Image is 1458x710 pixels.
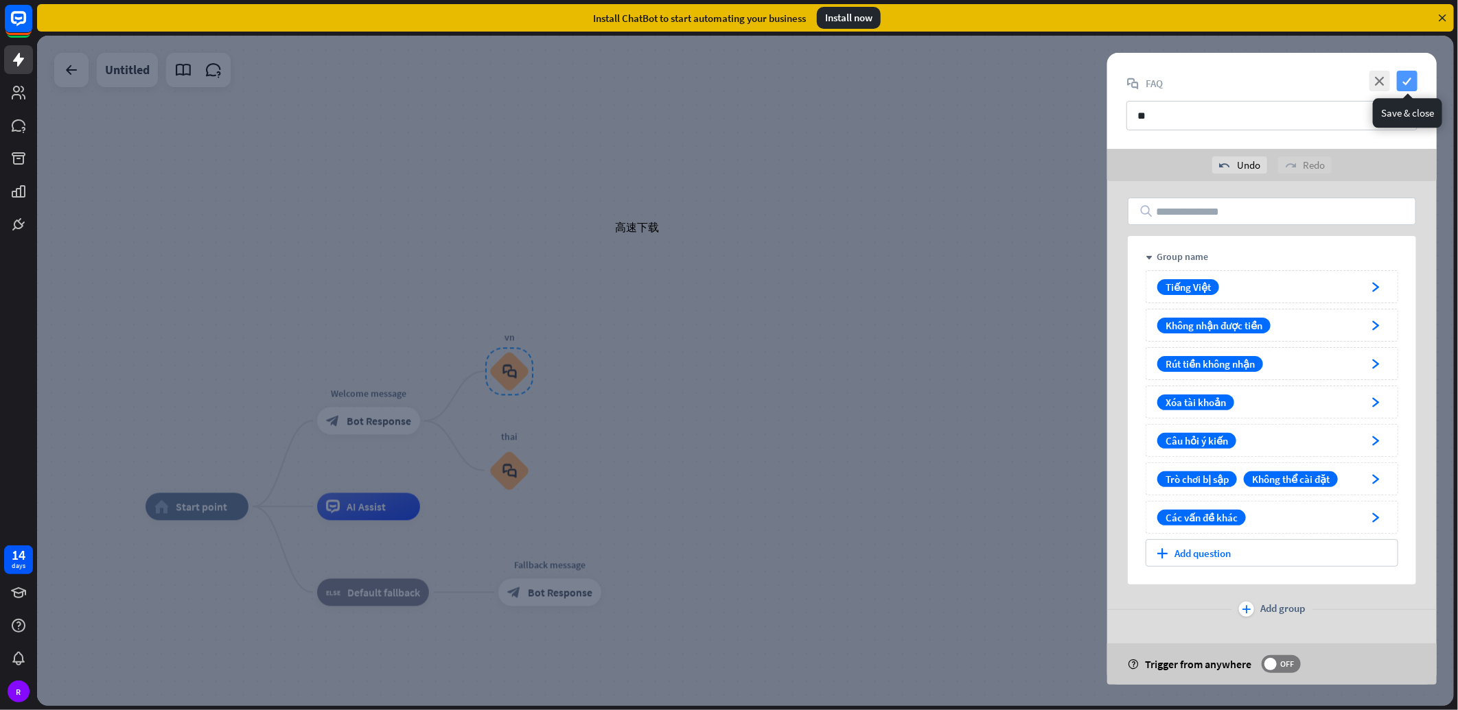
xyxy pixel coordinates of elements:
[1369,71,1390,91] i: close
[8,681,30,702] div: R
[1371,282,1381,292] i: arrowhead_right
[1157,356,1263,372] span: Rút tiền không nhận
[1146,539,1398,567] div: Add question
[1371,436,1381,446] i: arrowhead_right
[12,561,25,571] div: days
[12,549,25,561] div: 14
[616,222,660,233] span: 高速下载
[593,12,806,25] div: Install ChatBot to start automating your business
[1145,657,1251,671] span: Trigger from anywhere
[817,7,881,29] div: Install now
[1157,279,1219,295] span: Tiếng Việt
[4,545,33,574] a: 14 days
[1371,320,1381,331] i: arrowhead_right
[1242,605,1251,613] i: plus
[1371,474,1381,484] i: arrowhead_right
[11,5,52,47] button: Open LiveChat chat widget
[1285,160,1296,171] i: redo
[1157,548,1168,558] i: plus
[1157,433,1236,449] span: Câu hỏi ý kiến
[1371,359,1381,369] i: arrowhead_right
[1126,78,1139,90] i: block_faq
[1219,160,1230,171] i: undo
[1244,471,1338,487] span: Không thể cài đặt
[1371,397,1381,407] i: arrowhead_right
[1146,255,1153,261] i: down
[1157,471,1237,487] span: Trò chơi bị sập
[1277,659,1298,670] span: OFF
[1157,510,1246,525] span: Các vấn đề khác
[1157,394,1234,410] span: Xóa tài khoản
[1157,250,1208,263] div: Group name
[1146,77,1163,90] span: FAQ
[1212,156,1267,174] div: Undo
[1157,318,1271,333] span: Không nhận được tiền
[1371,512,1381,523] i: arrowhead_right
[1261,602,1306,617] span: Add group
[1278,156,1332,174] div: Redo
[1128,659,1138,670] i: help
[1397,71,1417,91] i: check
